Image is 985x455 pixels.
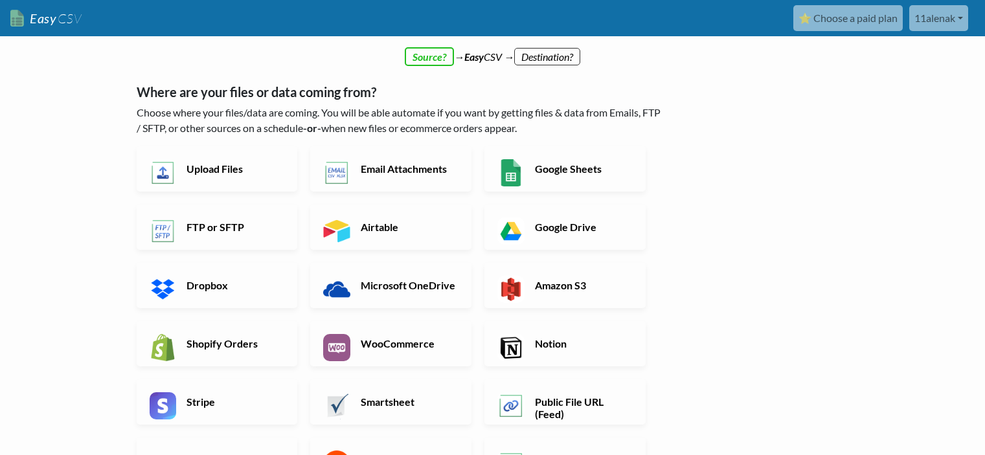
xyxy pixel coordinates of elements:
[497,392,525,419] img: Public File URL App & API
[137,263,298,308] a: Dropbox
[56,10,82,27] span: CSV
[137,84,664,100] h5: Where are your files or data coming from?
[793,5,903,31] a: ⭐ Choose a paid plan
[497,276,525,303] img: Amazon S3 App & API
[310,263,471,308] a: Microsoft OneDrive
[137,321,298,366] a: Shopify Orders
[310,205,471,250] a: Airtable
[150,276,177,303] img: Dropbox App & API
[532,162,633,175] h6: Google Sheets
[532,279,633,291] h6: Amazon S3
[357,279,459,291] h6: Microsoft OneDrive
[310,379,471,425] a: Smartsheet
[137,146,298,192] a: Upload Files
[303,122,321,134] b: -or-
[310,321,471,366] a: WooCommerce
[484,321,646,366] a: Notion
[183,279,285,291] h6: Dropbox
[183,162,285,175] h6: Upload Files
[137,105,664,136] p: Choose where your files/data are coming. You will be able automate if you want by getting files &...
[532,221,633,233] h6: Google Drive
[357,162,459,175] h6: Email Attachments
[150,217,177,245] img: FTP or SFTP App & API
[497,217,525,245] img: Google Drive App & API
[183,395,285,408] h6: Stripe
[183,221,285,233] h6: FTP or SFTP
[357,221,459,233] h6: Airtable
[484,146,646,192] a: Google Sheets
[497,159,525,186] img: Google Sheets App & API
[150,392,177,419] img: Stripe App & API
[357,395,459,408] h6: Smartsheet
[323,217,350,245] img: Airtable App & API
[497,334,525,361] img: Notion App & API
[909,5,968,31] a: 11alenak
[484,205,646,250] a: Google Drive
[310,146,471,192] a: Email Attachments
[323,276,350,303] img: Microsoft OneDrive App & API
[10,5,82,32] a: EasyCSV
[532,395,633,420] h6: Public File URL (Feed)
[323,334,350,361] img: WooCommerce App & API
[323,159,350,186] img: Email New CSV or XLSX File App & API
[323,392,350,419] img: Smartsheet App & API
[124,36,862,65] div: → CSV →
[484,263,646,308] a: Amazon S3
[150,159,177,186] img: Upload Files App & API
[150,334,177,361] img: Shopify App & API
[137,379,298,425] a: Stripe
[357,337,459,350] h6: WooCommerce
[183,337,285,350] h6: Shopify Orders
[137,205,298,250] a: FTP or SFTP
[532,337,633,350] h6: Notion
[484,379,646,425] a: Public File URL (Feed)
